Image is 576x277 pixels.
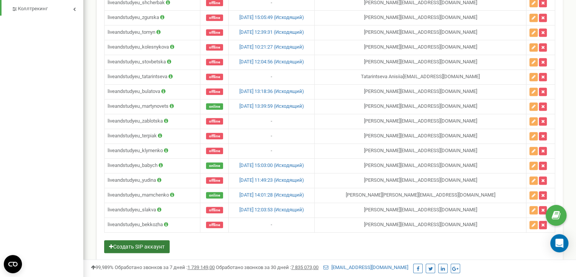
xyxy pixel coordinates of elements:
[239,59,304,65] a: [DATE] 12:04:56 (Исходящий)
[4,255,22,273] button: Open CMP widget
[239,207,304,212] a: [DATE] 12:03:53 (Исходящий)
[229,114,315,129] td: -
[206,88,223,95] span: offline
[206,118,223,124] span: offline
[187,264,215,270] u: 1 739 149,00
[105,84,200,99] td: liveandstudyeu_bulatova
[206,29,223,36] span: offline
[315,25,526,40] td: [PERSON_NAME] [EMAIL_ADDRESS][DOMAIN_NAME]
[229,143,315,158] td: -
[315,173,526,188] td: [PERSON_NAME] [EMAIL_ADDRESS][DOMAIN_NAME]
[315,69,526,84] td: Tatarintseva Anisiia [EMAIL_ADDRESS][DOMAIN_NAME]
[206,59,223,65] span: offline
[239,44,304,50] a: [DATE] 10:21:27 (Исходящий)
[18,5,48,13] span: Коллтрекинг
[105,217,200,232] td: liveandstudyeu_bekkozha
[239,88,304,94] a: [DATE] 13:18:36 (Исходящий)
[105,55,200,69] td: liveandstudyeu_stovbetska
[206,148,223,154] span: offline
[115,264,215,270] span: Обработано звонков за 7 дней :
[315,40,526,55] td: [PERSON_NAME] [EMAIL_ADDRESS][DOMAIN_NAME]
[239,177,304,183] a: [DATE] 11:49:23 (Исходящий)
[229,129,315,143] td: -
[206,192,223,198] span: online
[105,203,200,217] td: liveandstudyeu_slakva
[239,192,304,198] a: [DATE] 14:01:28 (Исходящий)
[315,114,526,129] td: [PERSON_NAME] [EMAIL_ADDRESS][DOMAIN_NAME]
[206,133,223,139] span: offline
[239,103,304,109] a: [DATE] 13:39:59 (Исходящий)
[315,129,526,143] td: [PERSON_NAME] [EMAIL_ADDRESS][DOMAIN_NAME]
[105,188,200,203] td: liveandstudyeu_mamchenko
[550,234,568,252] div: Open Intercom Messenger
[105,158,200,173] td: liveandstudyeu_babych
[105,69,200,84] td: liveandstudyeu_tatarintseva
[229,69,315,84] td: -
[315,203,526,217] td: [PERSON_NAME] [EMAIL_ADDRESS][DOMAIN_NAME]
[206,222,223,228] span: offline
[315,188,526,203] td: [PERSON_NAME] [PERSON_NAME][EMAIL_ADDRESS][DOMAIN_NAME]
[239,162,304,168] a: [DATE] 15:03:00 (Исходящий)
[105,129,200,143] td: liveandstudyeu_terpiak
[105,40,200,55] td: liveandstudyeu_kolesnykova
[105,25,200,40] td: liveandstudyeu_tomyn
[206,207,223,213] span: offline
[291,264,318,270] u: 7 835 073,00
[315,55,526,69] td: [PERSON_NAME] [EMAIL_ADDRESS][DOMAIN_NAME]
[105,10,200,25] td: liveandstudyeu_zgurska
[105,99,200,114] td: liveandstudyeu_martynovets
[315,217,526,232] td: [PERSON_NAME] [EMAIL_ADDRESS][DOMAIN_NAME]
[239,14,304,20] a: [DATE] 15:05:49 (Исходящий)
[323,264,408,270] a: [EMAIL_ADDRESS][DOMAIN_NAME]
[216,264,318,270] span: Обработано звонков за 30 дней :
[315,84,526,99] td: [PERSON_NAME] [EMAIL_ADDRESS][DOMAIN_NAME]
[206,44,223,50] span: offline
[239,29,304,35] a: [DATE] 12:39:31 (Исходящий)
[315,99,526,114] td: [PERSON_NAME] [EMAIL_ADDRESS][DOMAIN_NAME]
[206,162,223,169] span: online
[206,103,223,110] span: online
[229,217,315,232] td: -
[315,143,526,158] td: [PERSON_NAME] [EMAIL_ADDRESS][DOMAIN_NAME]
[105,143,200,158] td: liveandstudyeu_klymenko
[315,10,526,25] td: [PERSON_NAME] [EMAIL_ADDRESS][DOMAIN_NAME]
[206,74,223,80] span: offline
[104,240,170,253] button: Создать SIP аккаунт
[105,173,200,188] td: liveandstudyeu_yudina
[105,114,200,129] td: liveandstudyeu_zablotska
[315,158,526,173] td: [PERSON_NAME] [EMAIL_ADDRESS][DOMAIN_NAME]
[91,264,114,270] span: 99,989%
[206,14,223,21] span: offline
[206,177,223,184] span: offline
